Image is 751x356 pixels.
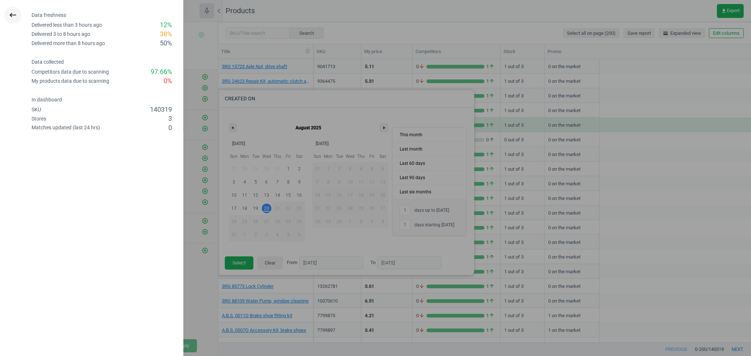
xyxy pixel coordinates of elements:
div: Delivered more than 8 hours ago [32,40,105,47]
div: 12 % [160,21,172,30]
h4: Data freshness [32,12,183,18]
div: 0 [168,123,172,133]
div: 3 [168,114,172,123]
div: Delivered less than 3 hours ago [32,22,102,29]
button: keyboard_backspace [4,7,21,24]
div: SKU [32,106,41,113]
div: 140319 [150,105,172,114]
div: Matches updated (last 24 hrs) [32,124,100,131]
div: Competitors data due to scanning [32,68,109,75]
div: Stores [32,115,46,122]
h4: Data collected [32,59,183,65]
div: Delivered 3 to 8 hours ago [32,31,90,38]
div: 38 % [160,30,172,39]
div: My products data due to scanning [32,78,109,85]
div: 50 % [160,39,172,48]
i: keyboard_backspace [8,11,17,19]
div: 0 % [164,77,172,86]
div: 97.66 % [151,67,172,77]
h4: In dashboard [32,97,183,103]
